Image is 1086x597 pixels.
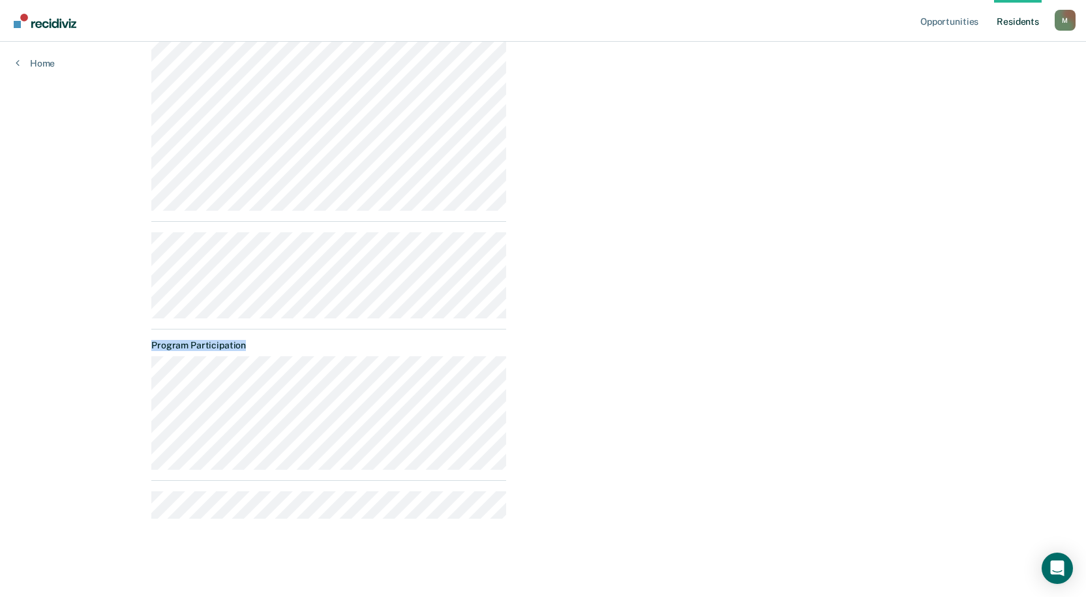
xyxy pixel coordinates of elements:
img: Recidiviz [14,14,76,28]
div: M [1055,10,1076,31]
dt: Program Participation [151,340,506,351]
div: Open Intercom Messenger [1042,553,1073,584]
a: Home [16,57,55,69]
button: Profile dropdown button [1055,10,1076,31]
